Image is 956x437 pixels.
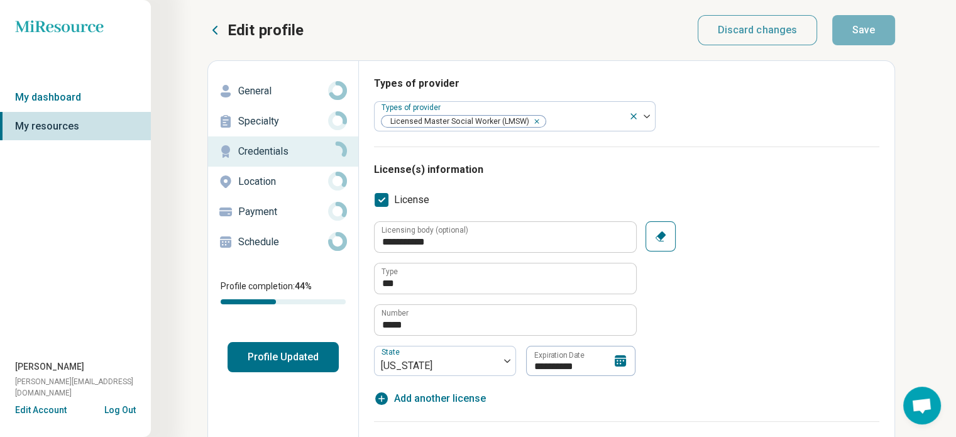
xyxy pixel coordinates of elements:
div: Profile completion [221,299,346,304]
p: Credentials [238,144,328,159]
h3: License(s) information [374,162,879,177]
label: State [382,348,402,357]
p: Edit profile [228,20,304,40]
label: Types of provider [382,103,443,112]
span: [PERSON_NAME] [15,360,84,373]
p: Location [238,174,328,189]
p: Payment [238,204,328,219]
span: License [394,192,429,207]
button: Edit profile [207,20,304,40]
input: credential.licenses.0.name [375,263,636,294]
div: Profile completion: [208,272,358,312]
button: Log Out [104,404,136,414]
p: General [238,84,328,99]
span: Add another license [394,391,486,406]
button: Profile Updated [228,342,339,372]
h3: Types of provider [374,76,879,91]
a: Specialty [208,106,358,136]
a: Schedule [208,227,358,257]
span: 44 % [295,281,312,291]
span: Licensed Master Social Worker (LMSW) [382,116,533,128]
a: General [208,76,358,106]
button: Add another license [374,391,486,406]
label: Licensing body (optional) [382,226,468,234]
a: Payment [208,197,358,227]
span: [PERSON_NAME][EMAIL_ADDRESS][DOMAIN_NAME] [15,376,151,399]
button: Discard changes [698,15,818,45]
p: Schedule [238,235,328,250]
button: Save [832,15,895,45]
p: Specialty [238,114,328,129]
a: Credentials [208,136,358,167]
button: Edit Account [15,404,67,417]
a: Open chat [903,387,941,424]
a: Location [208,167,358,197]
label: Type [382,268,398,275]
label: Number [382,309,409,317]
